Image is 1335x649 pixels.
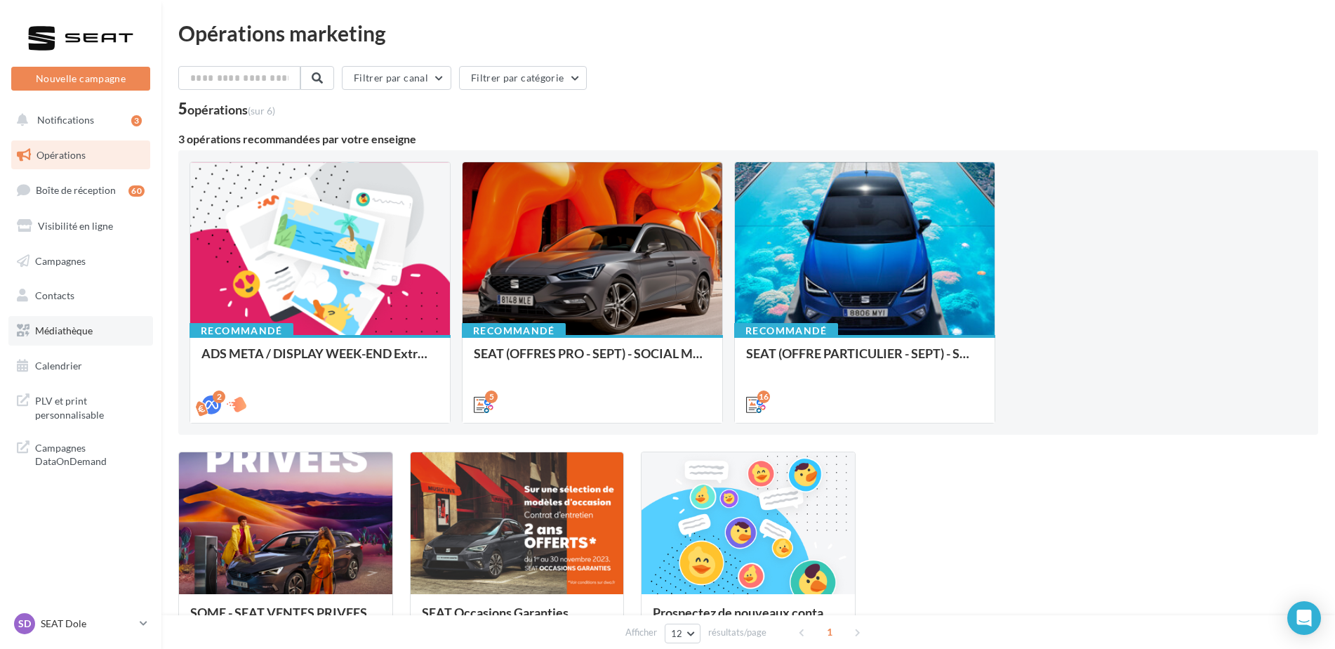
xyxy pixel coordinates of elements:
span: Afficher [625,626,657,639]
a: Visibilité en ligne [8,211,153,241]
div: 60 [128,185,145,197]
div: SEAT (OFFRES PRO - SEPT) - SOCIAL MEDIA [474,346,711,374]
span: Notifications [37,114,94,126]
button: Notifications 3 [8,105,147,135]
div: SEAT (OFFRE PARTICULIER - SEPT) - SOCIAL MEDIA [746,346,983,374]
button: Filtrer par canal [342,66,451,90]
a: Médiathèque [8,316,153,346]
div: ADS META / DISPLAY WEEK-END Extraordinaire (JPO) Septembre 2025 [201,346,439,374]
span: 12 [671,628,683,639]
a: Contacts [8,281,153,310]
div: 5 [485,391,498,403]
button: 12 [665,624,700,643]
span: Calendrier [35,360,82,372]
span: Boîte de réception [36,184,116,196]
a: SD SEAT Dole [11,610,150,637]
div: Recommandé [734,323,838,339]
div: Opérations marketing [178,22,1318,44]
span: PLV et print personnalisable [35,391,145,421]
div: Recommandé [462,323,566,339]
span: Opérations [36,149,86,161]
span: Visibilité en ligne [38,220,113,232]
p: SEAT Dole [41,617,134,631]
div: 2 [213,391,225,403]
div: 16 [757,391,770,403]
a: Campagnes [8,247,153,276]
div: Open Intercom Messenger [1287,601,1321,635]
a: Opérations [8,140,153,170]
a: PLV et print personnalisable [8,386,153,427]
div: 5 [178,101,275,117]
span: 1 [818,621,841,643]
a: Boîte de réception60 [8,175,153,205]
span: Campagnes DataOnDemand [35,438,145,468]
span: Campagnes [35,254,86,266]
div: opérations [187,103,275,116]
button: Filtrer par catégorie [459,66,587,90]
div: Prospectez de nouveaux contacts [653,605,844,634]
div: SOME - SEAT VENTES PRIVEES [190,605,381,634]
button: Nouvelle campagne [11,67,150,91]
div: Recommandé [190,323,293,339]
div: SEAT Occasions Garanties [422,605,613,634]
span: Médiathèque [35,324,93,336]
a: Campagnes DataOnDemand [8,433,153,474]
a: Calendrier [8,351,153,381]
div: 3 [131,115,142,126]
div: 3 opérations recommandées par votre enseigne [178,133,1318,145]
span: SD [18,617,31,631]
span: Contacts [35,289,74,301]
span: (sur 6) [248,105,275,117]
span: résultats/page [708,626,766,639]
